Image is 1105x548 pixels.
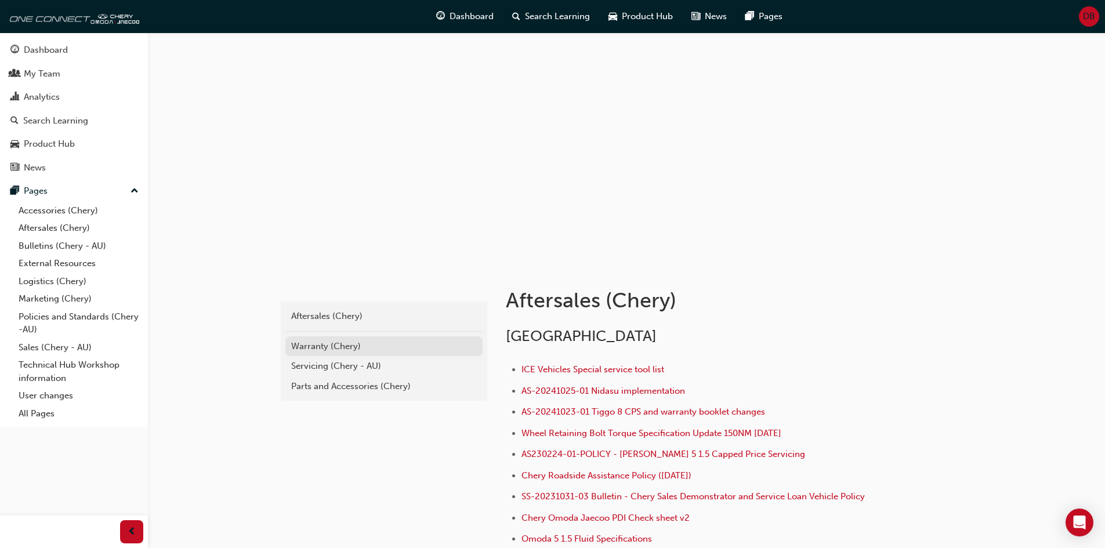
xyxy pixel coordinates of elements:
a: Search Learning [5,110,143,132]
a: Chery Roadside Assistance Policy ([DATE]) [521,470,691,481]
a: Aftersales (Chery) [285,306,483,326]
a: Product Hub [5,133,143,155]
span: car-icon [608,9,617,24]
span: Product Hub [622,10,673,23]
div: Analytics [24,90,60,104]
a: SS-20231031-03 Bulletin - Chery Sales Demonstrator and Service Loan Vehicle Policy [521,491,865,502]
span: up-icon [131,184,139,199]
span: Pages [759,10,782,23]
a: Aftersales (Chery) [14,219,143,237]
span: News [705,10,727,23]
a: My Team [5,63,143,85]
div: Parts and Accessories (Chery) [291,380,477,393]
span: prev-icon [128,525,136,539]
a: Sales (Chery - AU) [14,339,143,357]
a: Logistics (Chery) [14,273,143,291]
span: DB [1083,10,1095,23]
button: DB [1079,6,1099,27]
a: External Resources [14,255,143,273]
span: guage-icon [10,45,19,56]
a: AS230224-01-POLICY - [PERSON_NAME] 5 1.5 Capped Price Servicing [521,449,805,459]
a: news-iconNews [682,5,736,28]
a: pages-iconPages [736,5,792,28]
a: guage-iconDashboard [427,5,503,28]
div: News [24,161,46,175]
a: Marketing (Chery) [14,290,143,308]
button: Pages [5,180,143,202]
span: guage-icon [436,9,445,24]
a: Policies and Standards (Chery -AU) [14,308,143,339]
a: AS-20241025-01 Nidasu implementation [521,386,685,396]
div: Warranty (Chery) [291,340,477,353]
a: Parts and Accessories (Chery) [285,376,483,397]
div: Aftersales (Chery) [291,310,477,323]
button: DashboardMy TeamAnalyticsSearch LearningProduct HubNews [5,37,143,180]
h1: Aftersales (Chery) [506,288,886,313]
a: Analytics [5,86,143,108]
span: Dashboard [450,10,494,23]
div: Search Learning [23,114,88,128]
div: Pages [24,184,48,198]
a: AS-20241023-01 Tiggo 8 CPS and warranty booklet changes [521,407,765,417]
span: chart-icon [10,92,19,103]
span: pages-icon [10,186,19,197]
span: people-icon [10,69,19,79]
div: Dashboard [24,43,68,57]
span: car-icon [10,139,19,150]
span: [GEOGRAPHIC_DATA] [506,327,657,345]
div: Servicing (Chery - AU) [291,360,477,373]
a: Technical Hub Workshop information [14,356,143,387]
a: Wheel Retaining Bolt Torque Specification Update 150NM [DATE] [521,428,781,438]
a: Servicing (Chery - AU) [285,356,483,376]
a: All Pages [14,405,143,423]
a: ICE Vehicles Special service tool list [521,364,664,375]
a: User changes [14,387,143,405]
span: search-icon [10,116,19,126]
span: Search Learning [525,10,590,23]
span: pages-icon [745,9,754,24]
a: Chery Omoda Jaecoo PDI Check sheet v2 [521,513,690,523]
a: Dashboard [5,39,143,61]
span: news-icon [691,9,700,24]
span: search-icon [512,9,520,24]
a: Accessories (Chery) [14,202,143,220]
a: search-iconSearch Learning [503,5,599,28]
img: oneconnect [6,5,139,28]
a: News [5,157,143,179]
a: Warranty (Chery) [285,336,483,357]
a: Bulletins (Chery - AU) [14,237,143,255]
a: car-iconProduct Hub [599,5,682,28]
div: Product Hub [24,137,75,151]
a: Omoda 5 1.5 Fluid Specifications [521,534,652,544]
div: My Team [24,67,60,81]
span: news-icon [10,163,19,173]
div: Open Intercom Messenger [1066,509,1093,536]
